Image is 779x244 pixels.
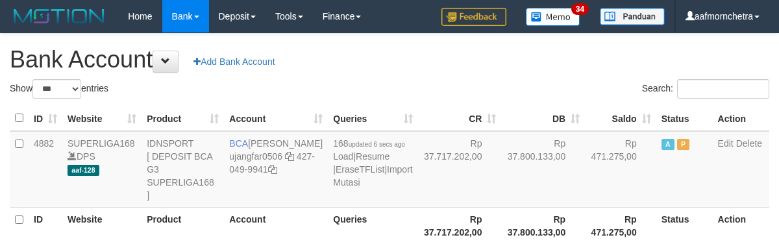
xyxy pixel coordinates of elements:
th: Action [713,106,769,131]
a: Load [333,151,353,162]
img: panduan.png [600,8,665,25]
th: Account: activate to sort column ascending [224,106,328,131]
a: SUPERLIGA168 [68,138,135,149]
th: Rp 37.800.133,00 [501,207,585,244]
td: Rp 37.717.202,00 [418,131,502,208]
span: Paused [677,139,690,150]
input: Search: [677,79,769,99]
th: Account [224,207,328,244]
th: Status [656,207,713,244]
th: Queries: activate to sort column ascending [328,106,417,131]
td: Rp 37.800.133,00 [501,131,585,208]
a: Add Bank Account [185,51,283,73]
a: Delete [736,138,762,149]
a: Resume [356,151,389,162]
a: EraseTFList [336,164,384,175]
th: Website: activate to sort column ascending [62,106,142,131]
a: Import Mutasi [333,164,412,188]
span: | | | [333,138,412,188]
span: Active [662,139,674,150]
th: Action [713,207,769,244]
a: Copy 4270499941 to clipboard [268,164,277,175]
th: Status [656,106,713,131]
td: [PERSON_NAME] 427-049-9941 [224,131,328,208]
a: ujangfar0506 [229,151,282,162]
th: ID [29,207,62,244]
span: 168 [333,138,405,149]
span: BCA [229,138,248,149]
th: Product [142,207,224,244]
td: 4882 [29,131,62,208]
th: Rp 37.717.202,00 [418,207,502,244]
span: updated 6 secs ago [349,141,405,148]
th: Saldo: activate to sort column ascending [585,106,656,131]
h1: Bank Account [10,47,769,73]
th: Product: activate to sort column ascending [142,106,224,131]
span: aaf-128 [68,165,99,176]
a: Edit [718,138,734,149]
td: DPS [62,131,142,208]
select: Showentries [32,79,81,99]
img: Feedback.jpg [441,8,506,26]
th: DB: activate to sort column ascending [501,106,585,131]
a: Copy ujangfar0506 to clipboard [285,151,294,162]
span: 34 [571,3,589,15]
td: Rp 471.275,00 [585,131,656,208]
th: ID: activate to sort column ascending [29,106,62,131]
th: CR: activate to sort column ascending [418,106,502,131]
th: Queries [328,207,417,244]
label: Search: [642,79,769,99]
th: Website [62,207,142,244]
img: MOTION_logo.png [10,6,108,26]
img: Button%20Memo.svg [526,8,580,26]
th: Rp 471.275,00 [585,207,656,244]
label: Show entries [10,79,108,99]
td: IDNSPORT [ DEPOSIT BCA G3 SUPERLIGA168 ] [142,131,224,208]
